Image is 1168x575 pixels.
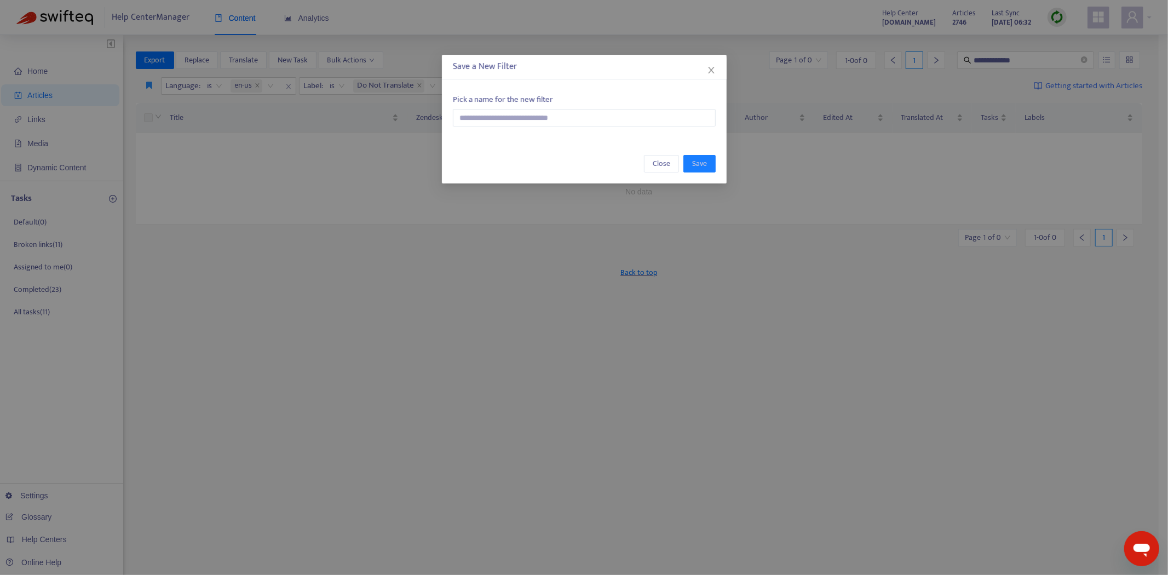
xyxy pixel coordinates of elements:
h6: Pick a name for the new filter [453,95,716,105]
button: Save [683,155,716,173]
iframe: Button to launch messaging window [1124,531,1159,566]
span: Close [653,158,670,170]
button: Close [705,64,717,76]
button: Close [644,155,679,173]
span: close [707,66,716,74]
div: Save a New Filter [453,60,716,73]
